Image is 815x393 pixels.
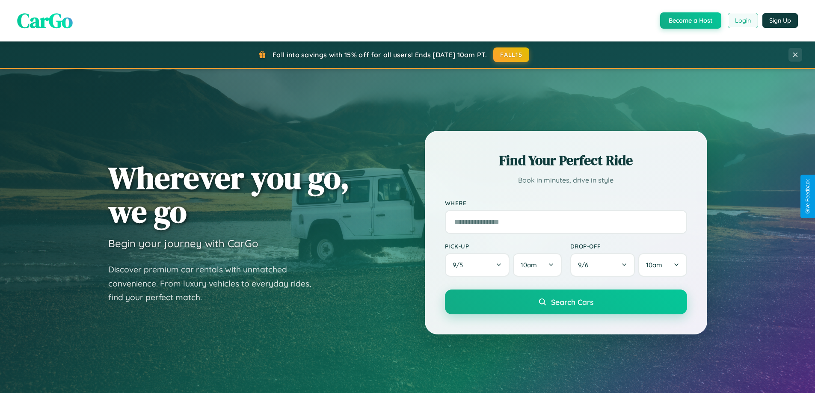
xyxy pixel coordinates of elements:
[551,297,593,307] span: Search Cars
[805,179,811,214] div: Give Feedback
[108,161,350,228] h1: Wherever you go, we go
[445,290,687,314] button: Search Cars
[570,253,635,277] button: 9/6
[762,13,798,28] button: Sign Up
[570,242,687,250] label: Drop-off
[513,253,561,277] button: 10am
[453,261,467,269] span: 9 / 5
[273,50,487,59] span: Fall into savings with 15% off for all users! Ends [DATE] 10am PT.
[445,253,510,277] button: 9/5
[493,47,529,62] button: FALL15
[445,242,562,250] label: Pick-up
[578,261,593,269] span: 9 / 6
[17,6,73,35] span: CarGo
[445,199,687,207] label: Where
[108,263,322,304] p: Discover premium car rentals with unmatched convenience. From luxury vehicles to everyday rides, ...
[660,12,721,29] button: Become a Host
[445,174,687,186] p: Book in minutes, drive in style
[646,261,662,269] span: 10am
[521,261,537,269] span: 10am
[108,237,258,250] h3: Begin your journey with CarGo
[445,151,687,170] h2: Find Your Perfect Ride
[728,13,758,28] button: Login
[638,253,687,277] button: 10am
